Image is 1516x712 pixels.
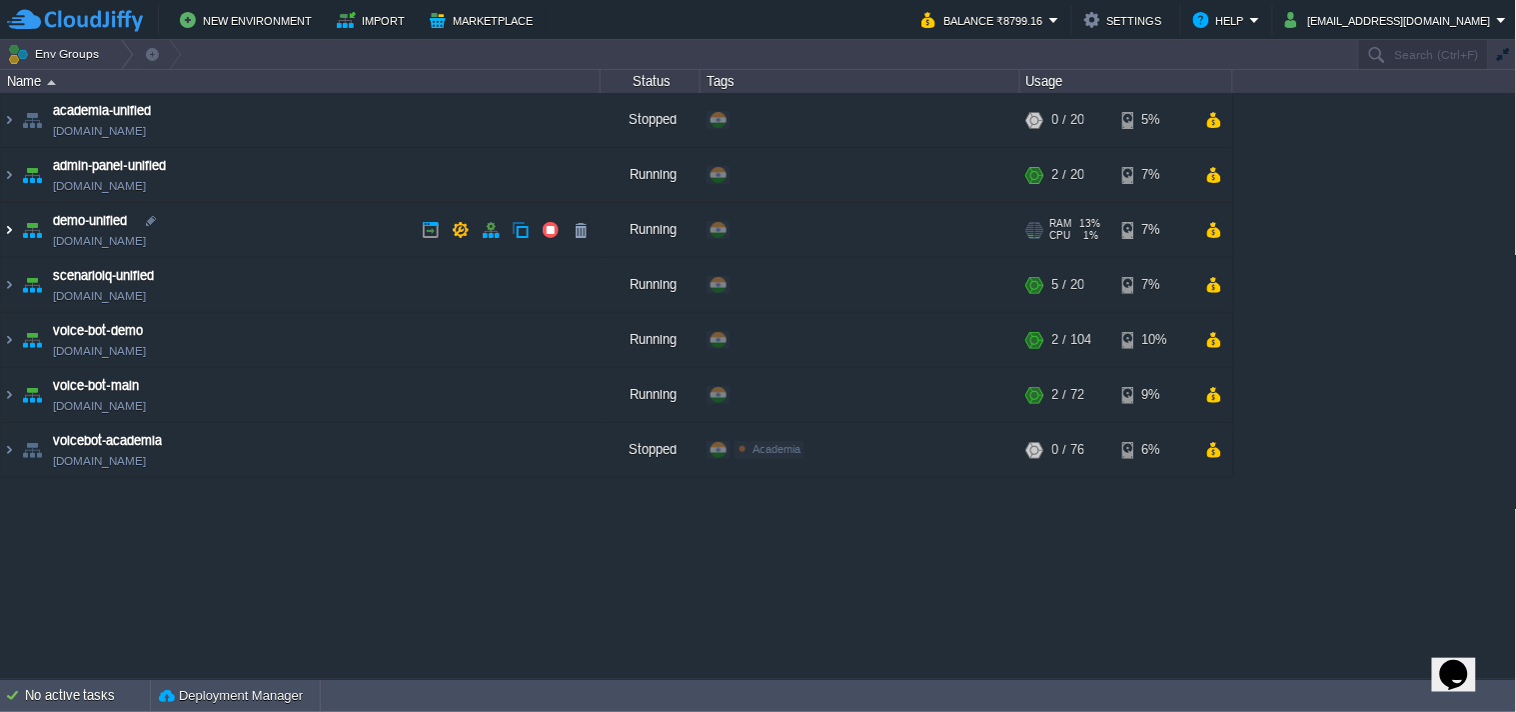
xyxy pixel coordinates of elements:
a: voice-bot-main [53,376,139,396]
img: AMDAwAAAACH5BAEAAAAALAAAAAABAAEAAAICRAEAOw== [1,258,17,312]
a: [DOMAIN_NAME] [53,176,146,196]
img: AMDAwAAAACH5BAEAAAAALAAAAAABAAEAAAICRAEAOw== [18,368,46,422]
div: Stopped [601,423,701,477]
button: Help [1193,8,1250,32]
img: AMDAwAAAACH5BAEAAAAALAAAAAABAAEAAAICRAEAOw== [18,423,46,477]
iframe: chat widget [1432,632,1496,692]
img: AMDAwAAAACH5BAEAAAAALAAAAAABAAEAAAICRAEAOw== [18,258,46,312]
img: AMDAwAAAACH5BAEAAAAALAAAAAABAAEAAAICRAEAOw== [1,148,17,202]
a: admin-panel-unified [53,156,166,176]
button: Import [337,8,412,32]
a: academia-unified [53,101,151,121]
img: AMDAwAAAACH5BAEAAAAALAAAAAABAAEAAAICRAEAOw== [1,423,17,477]
button: [EMAIL_ADDRESS][DOMAIN_NAME] [1285,8,1497,32]
div: Running [601,313,701,367]
img: CloudJiffy [7,8,143,33]
div: Running [601,203,701,257]
a: [DOMAIN_NAME] [53,341,146,361]
div: 2 / 72 [1052,368,1084,422]
button: Marketplace [430,8,539,32]
div: 10% [1122,313,1187,367]
a: [DOMAIN_NAME] [53,231,146,251]
div: 7% [1122,203,1187,257]
img: AMDAwAAAACH5BAEAAAAALAAAAAABAAEAAAICRAEAOw== [18,148,46,202]
div: Usage [1021,70,1232,93]
div: No active tasks [25,680,150,712]
div: 9% [1122,368,1187,422]
span: Academia [753,443,800,455]
a: [DOMAIN_NAME] [53,451,146,471]
div: Tags [702,70,1019,93]
img: AMDAwAAAACH5BAEAAAAALAAAAAABAAEAAAICRAEAOw== [18,93,46,147]
div: 7% [1122,258,1187,312]
img: AMDAwAAAACH5BAEAAAAALAAAAAABAAEAAAICRAEAOw== [1,93,17,147]
div: 0 / 76 [1052,423,1084,477]
a: voicebot-academia [53,431,162,451]
div: 0 / 20 [1052,93,1084,147]
div: 7% [1122,148,1187,202]
a: [DOMAIN_NAME] [53,286,146,306]
a: [DOMAIN_NAME] [53,396,146,416]
img: AMDAwAAAACH5BAEAAAAALAAAAAABAAEAAAICRAEAOw== [1,203,17,257]
span: CPU [1050,230,1071,242]
img: AMDAwAAAACH5BAEAAAAALAAAAAABAAEAAAICRAEAOw== [18,313,46,367]
div: 5 / 20 [1052,258,1084,312]
button: Settings [1084,8,1168,32]
div: Running [601,148,701,202]
button: Env Groups [7,40,106,68]
div: Status [602,70,700,93]
a: demo-unified [53,211,127,231]
a: voice-bot-demo [53,321,143,341]
div: Running [601,368,701,422]
img: AMDAwAAAACH5BAEAAAAALAAAAAABAAEAAAICRAEAOw== [1,313,17,367]
button: Deployment Manager [159,686,303,706]
div: 6% [1122,423,1187,477]
div: Name [2,70,600,93]
span: RAM [1050,218,1072,230]
div: 2 / 20 [1052,148,1084,202]
span: 13% [1080,218,1101,230]
img: AMDAwAAAACH5BAEAAAAALAAAAAABAAEAAAICRAEAOw== [18,203,46,257]
button: Balance ₹8799.16 [921,8,1049,32]
img: AMDAwAAAACH5BAEAAAAALAAAAAABAAEAAAICRAEAOw== [1,368,17,422]
a: scenarioiq-unified [53,266,154,286]
div: 2 / 104 [1052,313,1091,367]
button: New Environment [180,8,318,32]
div: Running [601,258,701,312]
div: Stopped [601,93,701,147]
div: 5% [1122,93,1187,147]
img: AMDAwAAAACH5BAEAAAAALAAAAAABAAEAAAICRAEAOw== [47,80,56,85]
a: [DOMAIN_NAME] [53,121,146,141]
span: 1% [1079,230,1099,242]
